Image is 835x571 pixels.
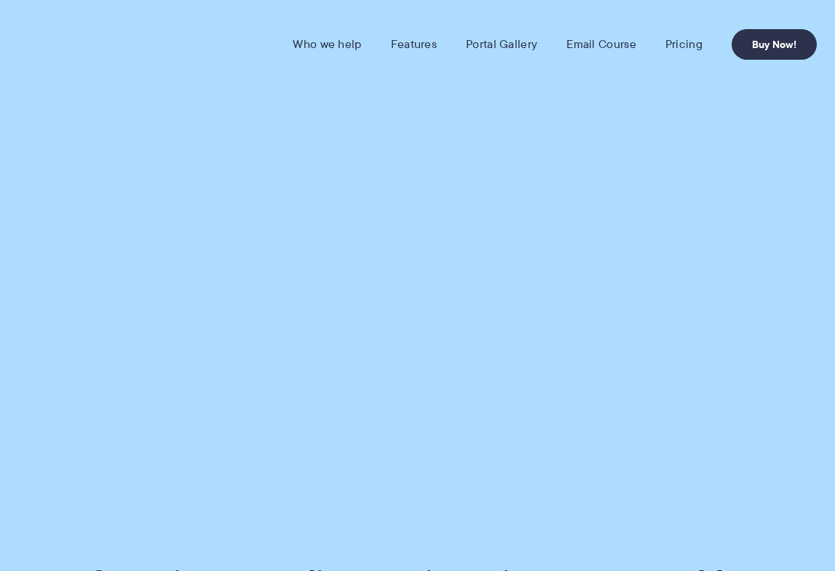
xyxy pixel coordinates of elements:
[665,37,703,52] a: Pricing
[566,37,636,52] a: Email Course
[466,37,537,52] a: Portal Gallery
[391,37,437,52] a: Features
[293,37,361,52] a: Who we help
[732,29,817,60] a: Buy Now!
